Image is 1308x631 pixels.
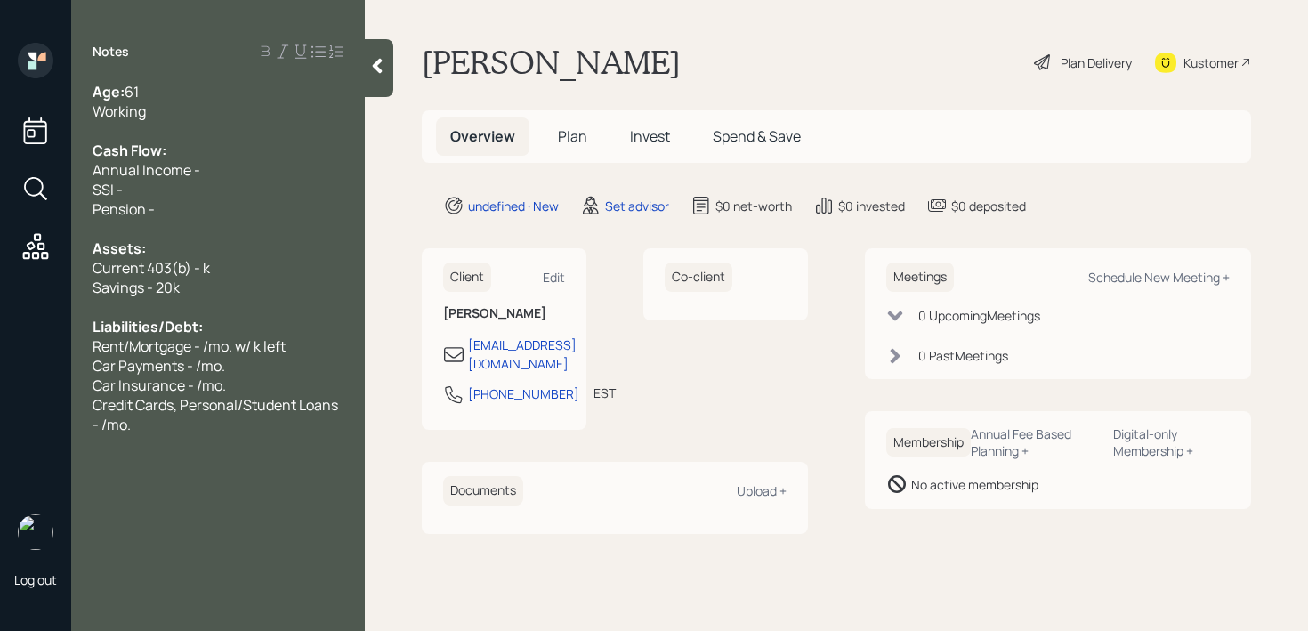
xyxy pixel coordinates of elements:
[543,269,565,286] div: Edit
[93,356,225,376] span: Car Payments - /mo.
[93,141,166,160] span: Cash Flow:
[918,346,1008,365] div: 0 Past Meeting s
[886,428,971,457] h6: Membership
[558,126,587,146] span: Plan
[1183,53,1239,72] div: Kustomer
[93,239,146,258] span: Assets:
[450,126,515,146] span: Overview
[971,425,1099,459] div: Annual Fee Based Planning +
[886,263,954,292] h6: Meetings
[737,482,787,499] div: Upload +
[443,263,491,292] h6: Client
[630,126,670,146] span: Invest
[93,180,123,199] span: SSI -
[93,199,155,219] span: Pension -
[1088,269,1230,286] div: Schedule New Meeting +
[422,43,681,82] h1: [PERSON_NAME]
[468,197,559,215] div: undefined · New
[93,43,129,61] label: Notes
[93,258,210,278] span: Current 403(b) - k
[605,197,669,215] div: Set advisor
[838,197,905,215] div: $0 invested
[468,336,577,373] div: [EMAIL_ADDRESS][DOMAIN_NAME]
[593,384,616,402] div: EST
[911,475,1038,494] div: No active membership
[93,278,180,297] span: Savings - 20k
[1113,425,1230,459] div: Digital-only Membership +
[468,384,579,403] div: [PHONE_NUMBER]
[918,306,1040,325] div: 0 Upcoming Meeting s
[125,82,139,101] span: 61
[93,82,125,101] span: Age:
[713,126,801,146] span: Spend & Save
[93,395,341,434] span: Credit Cards, Personal/Student Loans - /mo.
[715,197,792,215] div: $0 net-worth
[93,101,146,121] span: Working
[14,571,57,588] div: Log out
[443,306,565,321] h6: [PERSON_NAME]
[1061,53,1132,72] div: Plan Delivery
[93,317,203,336] span: Liabilities/Debt:
[93,336,286,356] span: Rent/Mortgage - /mo. w/ k left
[93,160,200,180] span: Annual Income -
[951,197,1026,215] div: $0 deposited
[665,263,732,292] h6: Co-client
[443,476,523,506] h6: Documents
[93,376,226,395] span: Car Insurance - /mo.
[18,514,53,550] img: retirable_logo.png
